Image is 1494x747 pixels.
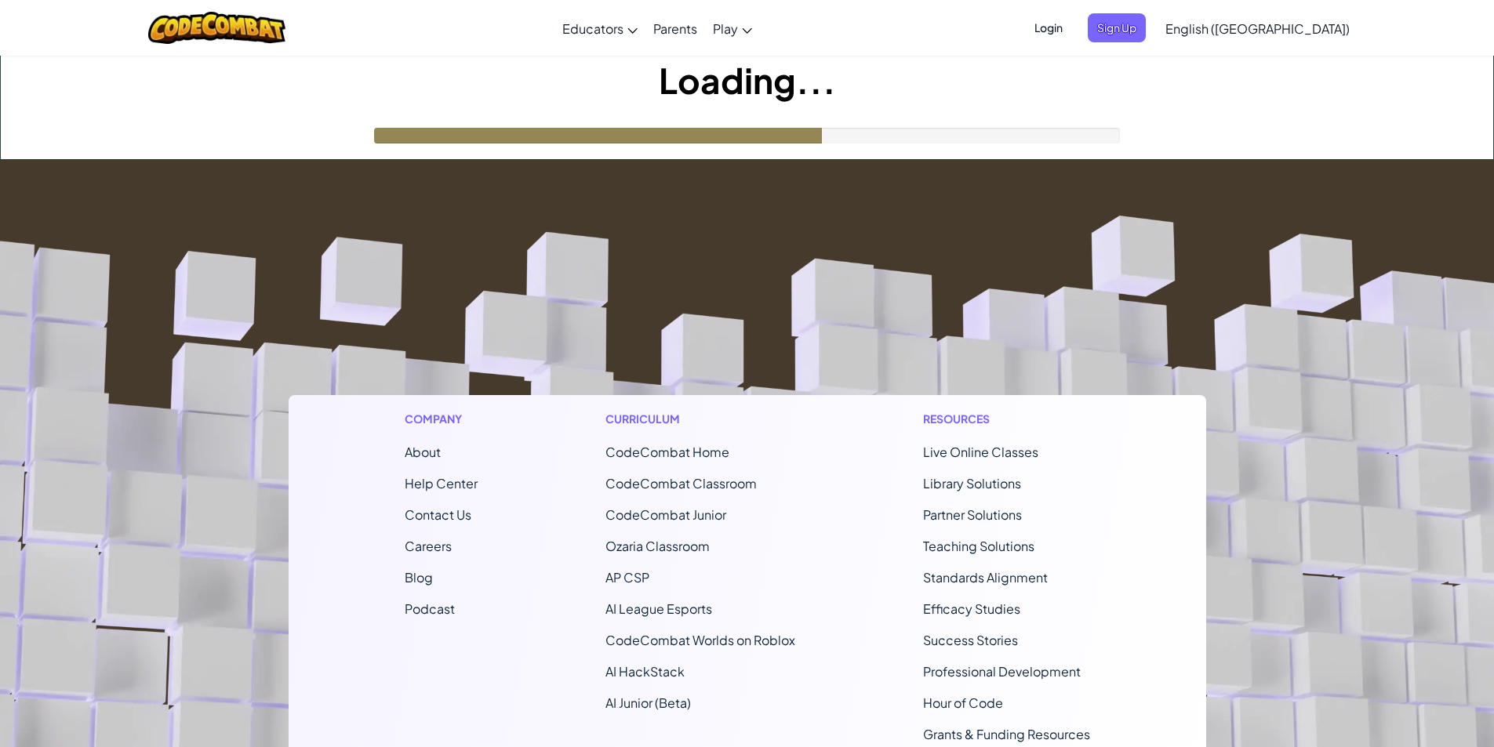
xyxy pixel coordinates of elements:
[405,444,441,460] a: About
[405,569,433,586] a: Blog
[1025,13,1072,42] button: Login
[645,7,705,49] a: Parents
[705,7,760,49] a: Play
[923,538,1034,554] a: Teaching Solutions
[562,20,623,37] span: Educators
[1088,13,1146,42] button: Sign Up
[923,444,1038,460] a: Live Online Classes
[923,411,1090,427] h1: Resources
[605,475,757,491] a: CodeCombat Classroom
[605,600,712,617] a: AI League Esports
[405,538,452,554] a: Careers
[713,20,738,37] span: Play
[923,600,1020,617] a: Efficacy Studies
[923,694,1003,711] a: Hour of Code
[605,538,710,554] a: Ozaria Classroom
[1,56,1493,104] h1: Loading...
[923,663,1081,680] a: Professional Development
[923,506,1022,523] a: Partner Solutions
[923,475,1021,491] a: Library Solutions
[923,632,1018,648] a: Success Stories
[605,694,691,711] a: AI Junior (Beta)
[554,7,645,49] a: Educators
[605,506,726,523] a: CodeCombat Junior
[605,444,729,460] span: CodeCombat Home
[605,411,795,427] h1: Curriculum
[605,663,685,680] a: AI HackStack
[605,569,649,586] a: AP CSP
[405,506,471,523] span: Contact Us
[1165,20,1350,37] span: English ([GEOGRAPHIC_DATA])
[605,632,795,648] a: CodeCombat Worlds on Roblox
[148,12,285,44] img: CodeCombat logo
[923,569,1048,586] a: Standards Alignment
[923,726,1090,742] a: Grants & Funding Resources
[405,475,478,491] a: Help Center
[1158,7,1358,49] a: English ([GEOGRAPHIC_DATA])
[405,600,455,617] a: Podcast
[405,411,478,427] h1: Company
